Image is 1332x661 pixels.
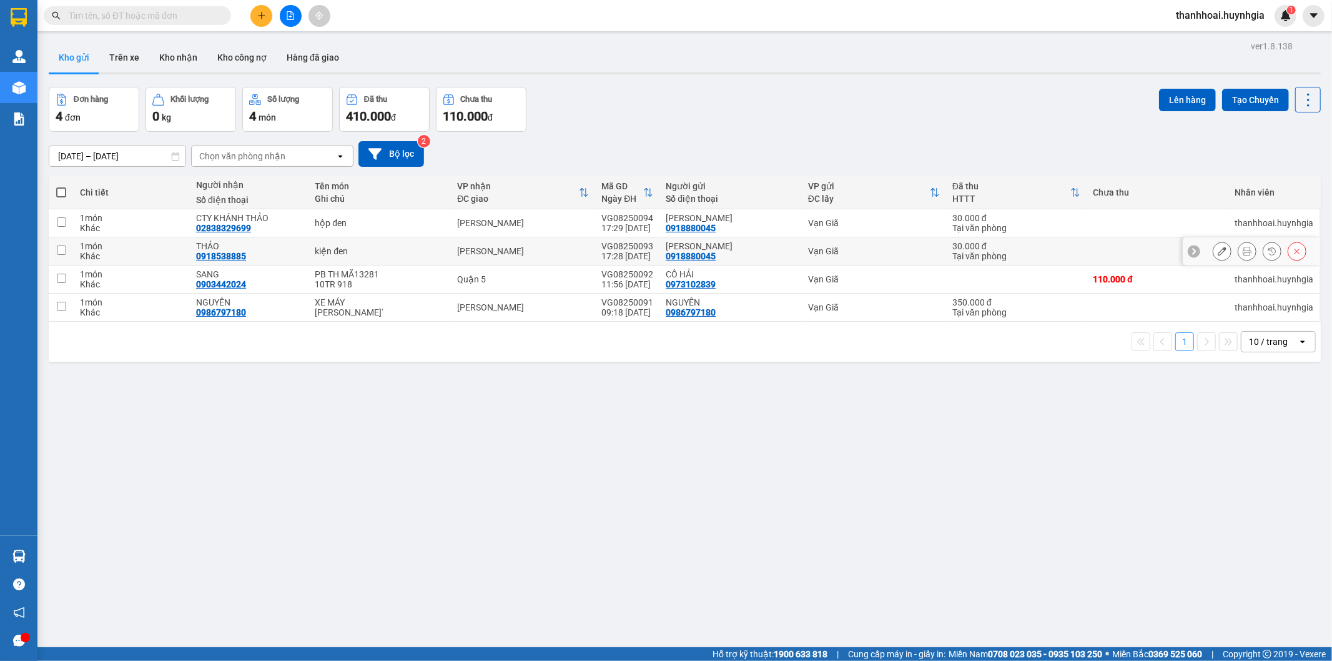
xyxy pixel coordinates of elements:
[457,181,579,191] div: VP nhận
[315,269,445,279] div: PB TH MÃ13281
[152,109,159,124] span: 0
[146,87,236,132] button: Khối lượng0kg
[1211,647,1213,661] span: |
[80,297,184,307] div: 1 món
[1280,10,1291,21] img: icon-new-feature
[250,5,272,27] button: plus
[952,194,1070,204] div: HTTT
[196,307,246,317] div: 0986797180
[1263,650,1271,659] span: copyright
[257,11,266,20] span: plus
[13,579,25,590] span: question-circle
[80,307,184,317] div: Khác
[952,241,1080,251] div: 30.000 đ
[1235,187,1313,197] div: Nhân viên
[249,109,256,124] span: 4
[666,269,796,279] div: CÔ HẢI
[12,81,26,94] img: warehouse-icon
[358,141,424,167] button: Bộ lọc
[196,195,302,205] div: Số điện thoại
[105,66,195,96] div: 110.000
[802,176,946,209] th: Toggle SortBy
[952,223,1080,233] div: Tại văn phòng
[666,181,796,191] div: Người gửi
[80,241,184,251] div: 1 món
[308,5,330,27] button: aim
[11,8,27,27] img: logo-vxr
[80,187,184,197] div: Chi tiết
[12,550,26,563] img: warehouse-icon
[461,95,493,104] div: Chưa thu
[107,41,194,58] div: 0903442024
[1222,89,1289,111] button: Tạo Chuyến
[196,269,302,279] div: SANG
[952,213,1080,223] div: 30.000 đ
[1175,332,1194,351] button: 1
[808,181,930,191] div: VP gửi
[107,11,194,26] div: Quận 5
[601,241,653,251] div: VG08250093
[80,279,184,289] div: Khác
[267,95,299,104] div: Số lượng
[666,223,716,233] div: 0918880045
[56,109,62,124] span: 4
[196,213,302,223] div: CTY KHÁNH THẢO
[1112,647,1202,661] span: Miền Bắc
[601,279,653,289] div: 11:56 [DATE]
[1159,89,1216,111] button: Lên hàng
[666,297,796,307] div: NGUYÊN
[11,11,98,26] div: Vạn Giã
[666,279,716,289] div: 0973102839
[315,11,323,20] span: aim
[666,251,716,261] div: 0918880045
[1235,218,1313,228] div: thanhhoai.huynhgia
[149,42,207,72] button: Kho nhận
[105,66,132,95] span: Chưa thu :
[1298,337,1308,347] svg: open
[277,42,349,72] button: Hàng đã giao
[666,194,796,204] div: Số điện thoại
[196,180,302,190] div: Người nhận
[80,213,184,223] div: 1 món
[364,95,387,104] div: Đã thu
[74,95,108,104] div: Đơn hàng
[107,12,137,25] span: Nhận:
[666,307,716,317] div: 0986797180
[837,647,839,661] span: |
[315,297,445,307] div: XE MÁY
[107,26,194,41] div: SANG
[162,112,171,122] span: kg
[436,87,526,132] button: Chưa thu110.000đ
[952,251,1080,261] div: Tại văn phòng
[451,176,595,209] th: Toggle SortBy
[1289,6,1293,14] span: 1
[242,87,333,132] button: Số lượng4món
[946,176,1087,209] th: Toggle SortBy
[949,647,1102,661] span: Miền Nam
[488,112,493,122] span: đ
[49,146,185,166] input: Select a date range.
[457,302,589,312] div: [PERSON_NAME]
[1303,5,1325,27] button: caret-down
[1235,302,1313,312] div: thanhhoai.huynhgia
[196,297,302,307] div: NGUYÊN
[601,297,653,307] div: VG08250091
[952,297,1080,307] div: 350.000 đ
[196,223,251,233] div: 02838329699
[49,42,99,72] button: Kho gửi
[1249,335,1288,348] div: 10 / trang
[1235,274,1313,284] div: thanhhoai.huynhgia
[601,213,653,223] div: VG08250094
[80,251,184,261] div: Khác
[49,87,139,132] button: Đơn hàng4đơn
[199,150,285,162] div: Chọn văn phòng nhận
[11,12,30,25] span: Gửi:
[713,647,827,661] span: Hỗ trợ kỹ thuật:
[315,194,445,204] div: Ghi chú
[13,635,25,647] span: message
[848,647,945,661] span: Cung cấp máy in - giấy in:
[601,251,653,261] div: 17:28 [DATE]
[1213,242,1231,261] div: Sửa đơn hàng
[69,9,216,22] input: Tìm tên, số ĐT hoặc mã đơn
[391,112,396,122] span: đ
